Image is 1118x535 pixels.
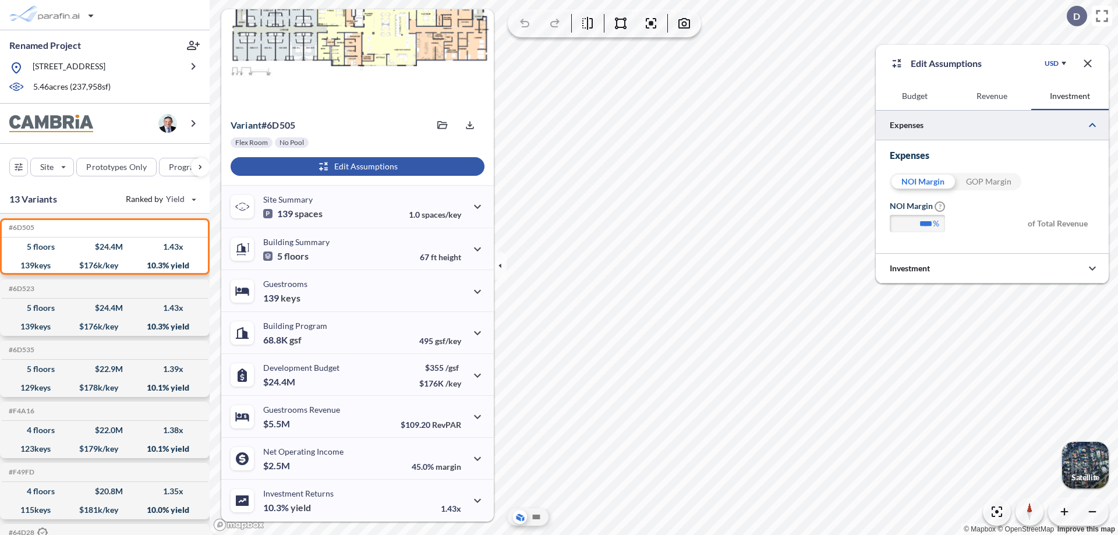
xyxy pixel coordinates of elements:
h5: Click to copy the code [6,224,34,232]
button: Investment [1031,82,1109,110]
p: 139 [263,292,300,304]
button: Edit Assumptions [231,157,484,176]
span: /gsf [445,363,459,373]
span: gsf [289,334,302,346]
span: of Total Revenue [1028,215,1095,241]
span: ? [935,201,945,212]
span: RevPAR [432,420,461,430]
div: NOI Margin [890,173,956,190]
p: Guestrooms Revenue [263,405,340,414]
label: NOI Margin [890,200,945,212]
p: No Pool [279,138,304,147]
p: 68.8K [263,334,302,346]
button: Switcher ImageSatellite [1062,442,1109,488]
p: # 6d505 [231,119,295,131]
span: ft [431,252,437,262]
h5: Click to copy the code [6,468,34,476]
label: % [933,218,939,229]
button: Budget [876,82,953,110]
h5: Click to copy the code [6,285,34,293]
span: height [438,252,461,262]
p: Investment [890,263,930,274]
button: Site Plan [529,510,543,524]
p: 5.46 acres ( 237,958 sf) [33,81,111,94]
h5: Click to copy the code [6,407,34,415]
p: Net Operating Income [263,447,344,456]
h5: Click to copy the code [6,346,34,354]
button: Revenue [953,82,1031,110]
span: margin [436,462,461,472]
p: 1.0 [409,210,461,219]
p: $24.4M [263,376,297,388]
span: spaces [295,208,323,219]
button: Program [159,158,222,176]
p: 495 [419,336,461,346]
p: $109.20 [401,420,461,430]
p: 10.3% [263,502,311,513]
p: 5 [263,250,309,262]
p: $176K [419,378,461,388]
p: $355 [419,363,461,373]
p: Program [169,161,201,173]
p: 67 [420,252,461,262]
button: Site [30,158,74,176]
p: Investment Returns [263,488,334,498]
div: USD [1045,59,1059,68]
button: Prototypes Only [76,158,157,176]
p: D [1073,11,1080,22]
p: Site Summary [263,194,313,204]
p: Building Summary [263,237,330,247]
span: floors [284,250,309,262]
h3: Expenses [890,150,1095,161]
span: /key [445,378,461,388]
span: spaces/key [422,210,461,219]
img: user logo [158,114,177,133]
a: Improve this map [1057,525,1115,533]
p: Prototypes Only [86,161,147,173]
span: Variant [231,119,261,130]
p: Satellite [1071,473,1099,482]
img: Switcher Image [1062,442,1109,488]
p: [STREET_ADDRESS] [33,61,105,75]
p: 139 [263,208,323,219]
p: Development Budget [263,363,339,373]
p: $5.5M [263,418,292,430]
img: BrandImage [9,115,93,133]
p: 1.43x [441,504,461,513]
button: Aerial View [513,510,527,524]
button: Ranked by Yield [116,190,204,208]
p: Building Program [263,321,327,331]
span: Yield [166,193,185,205]
span: gsf/key [435,336,461,346]
p: Site [40,161,54,173]
span: yield [291,502,311,513]
a: Mapbox homepage [213,518,264,532]
a: OpenStreetMap [997,525,1054,533]
p: Renamed Project [9,39,81,52]
p: Edit Assumptions [911,56,982,70]
p: $2.5M [263,460,292,472]
span: keys [281,292,300,304]
a: Mapbox [964,525,996,533]
p: Guestrooms [263,279,307,289]
div: GOP Margin [956,173,1021,190]
p: Flex Room [235,138,268,147]
p: 13 Variants [9,192,57,206]
p: 45.0% [412,462,461,472]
